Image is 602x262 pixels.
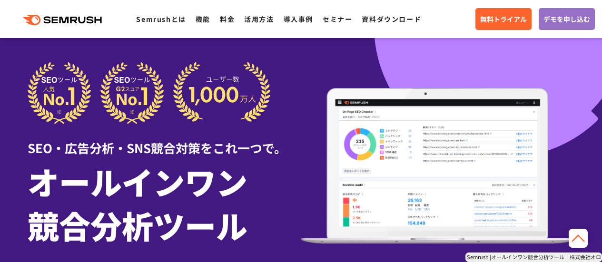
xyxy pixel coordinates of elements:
a: 導入事例 [284,14,313,24]
a: 無料トライアル [475,8,532,30]
a: Semrushとは [136,14,186,24]
a: 活用方法 [244,14,274,24]
span: Semrush |オールインワン競合分析ツール｜株式会社オロ [467,253,601,261]
a: セミナー [323,14,352,24]
span: デモを申し込む [543,14,590,24]
h1: オールインワン 競合分析ツール [28,159,301,247]
a: 料金 [220,14,235,24]
div: SEO・広告分析・SNS競合対策をこれ一つで。 [28,124,301,157]
a: 機能 [196,14,210,24]
a: デモを申し込む [539,8,595,30]
span: 無料トライアル [480,14,527,24]
a: 資料ダウンロード [362,14,421,24]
